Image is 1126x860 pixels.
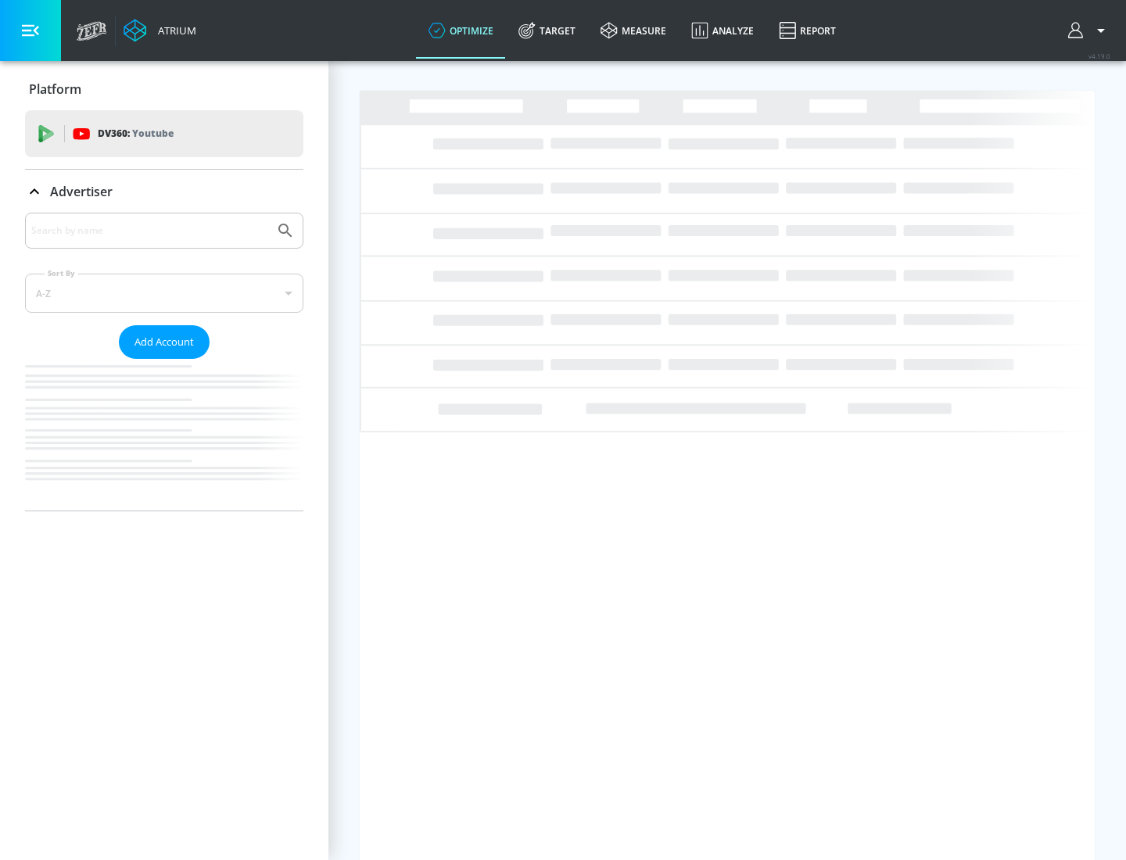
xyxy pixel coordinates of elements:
[119,325,210,359] button: Add Account
[124,19,196,42] a: Atrium
[29,81,81,98] p: Platform
[31,220,268,241] input: Search by name
[132,125,174,142] p: Youtube
[98,125,174,142] p: DV360:
[1088,52,1110,60] span: v 4.19.0
[152,23,196,38] div: Atrium
[25,213,303,511] div: Advertiser
[416,2,506,59] a: optimize
[134,333,194,351] span: Add Account
[25,67,303,111] div: Platform
[679,2,766,59] a: Analyze
[506,2,588,59] a: Target
[25,359,303,511] nav: list of Advertiser
[50,183,113,200] p: Advertiser
[45,268,78,278] label: Sort By
[25,170,303,213] div: Advertiser
[25,110,303,157] div: DV360: Youtube
[25,274,303,313] div: A-Z
[588,2,679,59] a: measure
[766,2,848,59] a: Report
